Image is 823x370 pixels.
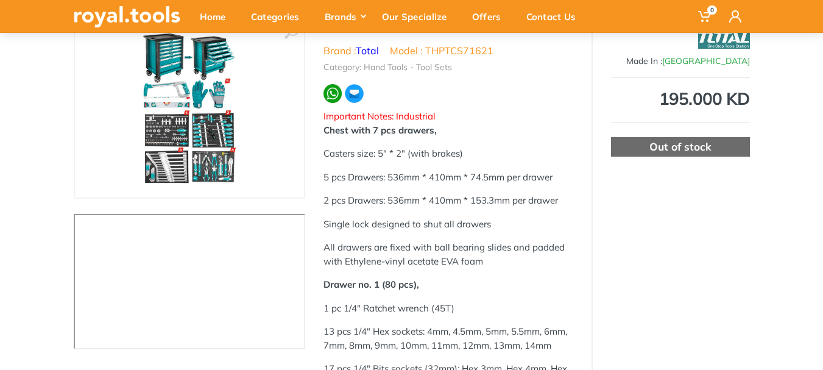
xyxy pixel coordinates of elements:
div: Home [191,4,242,29]
strong: Chest with 7 pcs drawers, [323,124,437,136]
span: Important Notes: Industrial [323,110,436,122]
p: 2 pcs Drawers: 536mm * 410mm * 153.3mm per drawer [323,194,573,208]
p: 1 pc 1/4″ Ratchet wrench (45T) [323,302,573,316]
img: royal.tools Logo [74,6,180,27]
p: All drawers are fixed with ball bearing slides and padded with Ethylene-vinyl acetate EVA foam [323,241,573,268]
img: Total [698,24,750,55]
h1: 162 PCS TOOL CHEST SET [323,18,573,36]
div: Made In : [611,55,750,68]
li: Model : THPTCS71621 [390,43,493,58]
p: Single lock designed to shut all drawers [323,218,573,232]
li: Category: Hand Tools - Tool Sets [323,61,452,74]
div: Contact Us [518,4,593,29]
strong: Drawer no. 1 (80 pcs), [323,279,419,290]
div: 195.000 KD [611,90,750,107]
img: Royal Tools - 162 PCS TOOL CHEST SET [141,32,238,185]
div: Offers [464,4,518,29]
p: 5 pcs Drawers: 536mm * 410mm * 74.5mm per drawer [323,171,573,185]
span: [GEOGRAPHIC_DATA] [662,55,750,66]
div: Our Specialize [373,4,464,29]
img: ma.webp [344,84,364,104]
a: Total [356,44,379,57]
div: Brands [316,4,373,29]
img: wa.webp [323,84,342,102]
div: Categories [242,4,316,29]
p: 13 pcs 1/4″ Hex sockets: 4mm, 4.5mm, 5mm, 5.5mm, 6mm, 7mm, 8mm, 9mm, 10mm, 11mm, 12mm, 13mm, 14mm [323,325,573,352]
span: 0 [707,5,717,15]
div: Out of stock [611,137,750,157]
li: Brand : [323,43,379,58]
p: Casters size: 5″ * 2″ (with brakes) [323,147,573,161]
